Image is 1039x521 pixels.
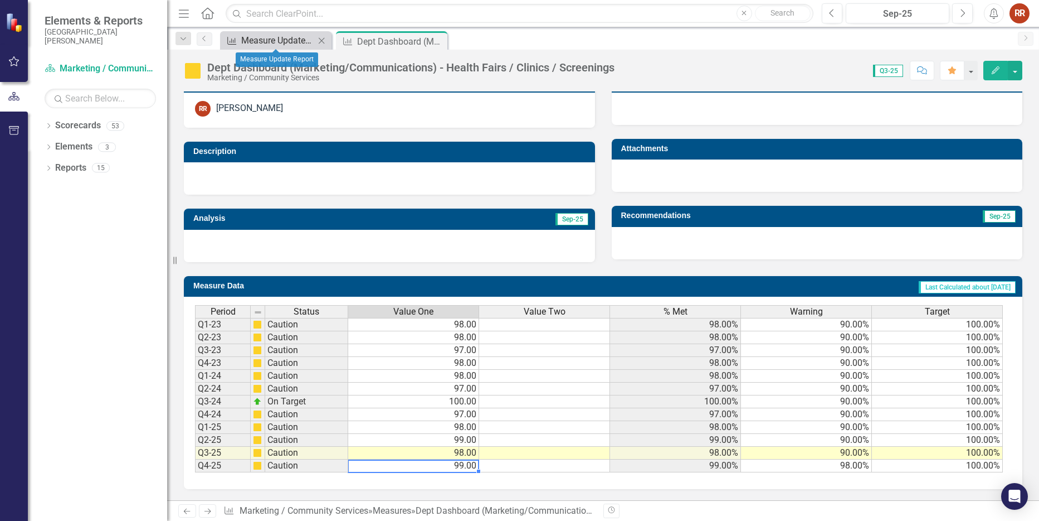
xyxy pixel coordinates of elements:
[55,119,101,132] a: Scorecards
[741,460,872,472] td: 98.00%
[265,370,348,383] td: Caution
[872,331,1003,344] td: 100.00%
[741,434,872,447] td: 90.00%
[265,408,348,421] td: Caution
[195,460,251,472] td: Q4-25
[253,397,262,406] img: zOikAAAAAElFTkSuQmCC
[236,52,318,67] div: Measure Update Report
[294,307,319,317] span: Status
[741,408,872,421] td: 90.00%
[348,447,479,460] td: 98.00
[610,460,741,472] td: 99.00%
[872,460,1003,472] td: 100.00%
[195,421,251,434] td: Q1-25
[348,383,479,395] td: 97.00
[348,395,479,408] td: 100.00
[348,434,479,447] td: 99.00
[872,357,1003,370] td: 100.00%
[524,307,565,317] span: Value Two
[241,33,315,47] div: Measure Update Report
[207,61,614,74] div: Dept Dashboard (Marketing/Communications) - Health Fairs / Clinics / Screenings
[741,395,872,408] td: 90.00%
[610,370,741,383] td: 98.00%
[919,281,1016,293] span: Last Calculated about [DATE]
[925,307,950,317] span: Target
[193,214,386,223] h3: Analysis
[195,370,251,383] td: Q1-24
[872,344,1003,357] td: 100.00%
[253,436,262,445] img: cBAA0RP0Y6D5n+AAAAAElFTkSuQmCC
[610,357,741,370] td: 98.00%
[265,344,348,357] td: Caution
[1009,3,1030,23] button: RR
[216,102,283,115] div: [PERSON_NAME]
[872,421,1003,434] td: 100.00%
[610,447,741,460] td: 98.00%
[872,434,1003,447] td: 100.00%
[770,8,794,17] span: Search
[253,372,262,380] img: cBAA0RP0Y6D5n+AAAAAElFTkSuQmCC
[207,74,614,82] div: Marketing / Community Services
[846,3,950,23] button: Sep-25
[253,308,262,317] img: 8DAGhfEEPCf229AAAAAElFTkSuQmCC
[621,211,887,220] h3: Recommendations
[195,408,251,421] td: Q4-24
[664,307,687,317] span: % Met
[610,421,741,434] td: 98.00%
[610,383,741,395] td: 97.00%
[741,318,872,331] td: 90.00%
[195,318,251,331] td: Q1-23
[872,395,1003,408] td: 100.00%
[253,333,262,342] img: cBAA0RP0Y6D5n+AAAAAElFTkSuQmCC
[92,163,110,173] div: 15
[45,14,156,27] span: Elements & Reports
[610,434,741,447] td: 99.00%
[253,384,262,393] img: cBAA0RP0Y6D5n+AAAAAElFTkSuQmCC
[55,162,86,175] a: Reports
[373,505,411,516] a: Measures
[741,344,872,357] td: 90.00%
[790,307,823,317] span: Warning
[872,318,1003,331] td: 100.00%
[45,62,156,75] a: Marketing / Community Services
[741,421,872,434] td: 90.00%
[195,383,251,395] td: Q2-24
[555,213,588,225] span: Sep-25
[240,505,368,516] a: Marketing / Community Services
[265,434,348,447] td: Caution
[348,421,479,434] td: 98.00
[98,142,116,152] div: 3
[45,27,156,46] small: [GEOGRAPHIC_DATA][PERSON_NAME]
[253,410,262,419] img: cBAA0RP0Y6D5n+AAAAAElFTkSuQmCC
[741,370,872,383] td: 90.00%
[195,434,251,447] td: Q2-25
[265,357,348,370] td: Caution
[348,318,479,331] td: 98.00
[610,318,741,331] td: 98.00%
[265,460,348,472] td: Caution
[223,33,315,47] a: Measure Update Report
[253,448,262,457] img: cBAA0RP0Y6D5n+AAAAAElFTkSuQmCC
[106,121,124,131] div: 53
[393,307,433,317] span: Value One
[265,421,348,434] td: Caution
[211,307,236,317] span: Period
[6,12,25,32] img: ClearPoint Strategy
[253,461,262,470] img: cBAA0RP0Y6D5n+AAAAAElFTkSuQmCC
[195,101,211,117] div: RR
[741,357,872,370] td: 90.00%
[1001,483,1028,510] div: Open Intercom Messenger
[193,147,589,156] h3: Description
[850,7,946,21] div: Sep-25
[983,210,1016,223] span: Sep-25
[872,383,1003,395] td: 100.00%
[873,65,903,77] span: Q3-25
[195,357,251,370] td: Q4-23
[357,35,445,49] div: Dept Dashboard (Marketing/Communications) - Health Fairs / Clinics / Screenings
[265,395,348,408] td: On Target
[416,505,739,516] div: Dept Dashboard (Marketing/Communications) - Health Fairs / Clinics / Screenings
[265,331,348,344] td: Caution
[872,408,1003,421] td: 100.00%
[755,6,811,21] button: Search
